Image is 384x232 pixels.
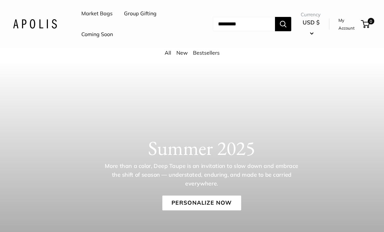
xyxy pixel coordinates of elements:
[275,17,291,31] button: Search
[165,49,171,56] a: All
[213,17,275,31] input: Search...
[124,9,157,19] a: Group Gifting
[162,196,241,211] a: Personalize Now
[32,136,372,160] h1: Summer 2025
[81,9,113,19] a: Market Bags
[301,17,322,38] button: USD $
[101,162,302,188] p: More than a color, Deep Taupe is an invitation to slow down and embrace the shift of season — und...
[176,49,188,56] a: New
[301,10,322,19] span: Currency
[13,19,57,29] img: Apolis
[362,20,370,28] a: 0
[338,16,359,32] a: My Account
[368,18,374,24] span: 0
[193,49,220,56] a: Bestsellers
[81,30,113,39] a: Coming Soon
[303,19,320,26] span: USD $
